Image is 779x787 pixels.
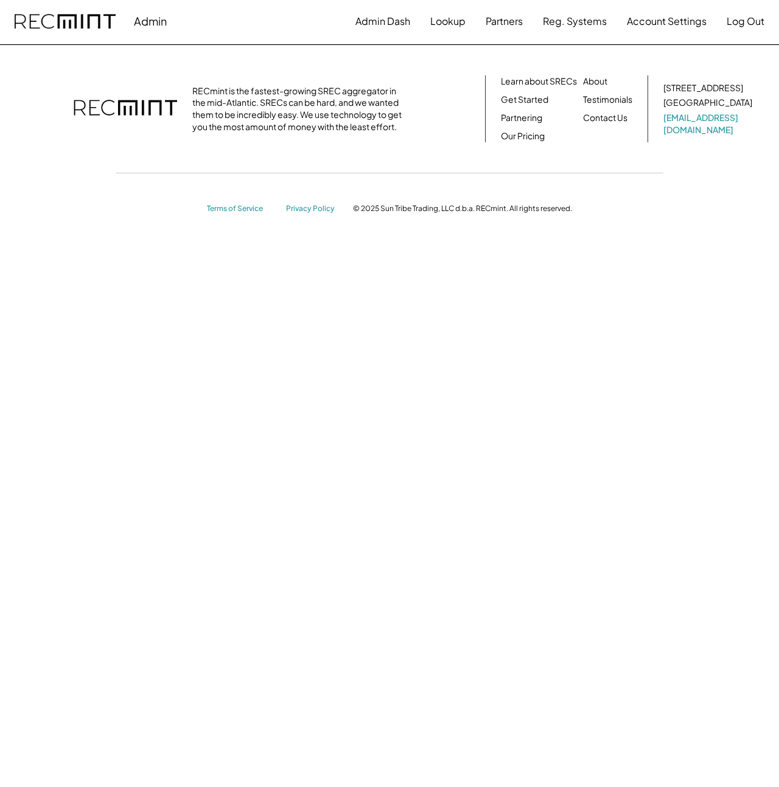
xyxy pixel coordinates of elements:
a: Our Pricing [501,130,545,142]
div: © 2025 Sun Tribe Trading, LLC d.b.a. RECmint. All rights reserved. [353,204,572,213]
a: [EMAIL_ADDRESS][DOMAIN_NAME] [663,112,755,136]
img: recmint-logotype%403x.png [74,88,177,130]
a: Contact Us [583,112,627,124]
a: Get Started [501,94,548,106]
button: Log Out [727,9,764,33]
a: Partnering [501,112,542,124]
button: Account Settings [627,9,707,33]
div: [STREET_ADDRESS] [663,82,743,94]
button: Reg. Systems [543,9,607,33]
button: Lookup [430,9,466,33]
button: Admin Dash [355,9,410,33]
a: Testimonials [583,94,632,106]
div: Admin [134,14,167,28]
button: Partners [486,9,523,33]
div: RECmint is the fastest-growing SREC aggregator in the mid-Atlantic. SRECs can be hard, and we wan... [192,85,408,133]
a: Privacy Policy [286,204,341,214]
img: recmint-logotype%403x.png [15,14,116,29]
a: Learn about SRECs [501,75,577,88]
div: [GEOGRAPHIC_DATA] [663,97,752,109]
a: Terms of Service [207,204,274,214]
a: About [583,75,607,88]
